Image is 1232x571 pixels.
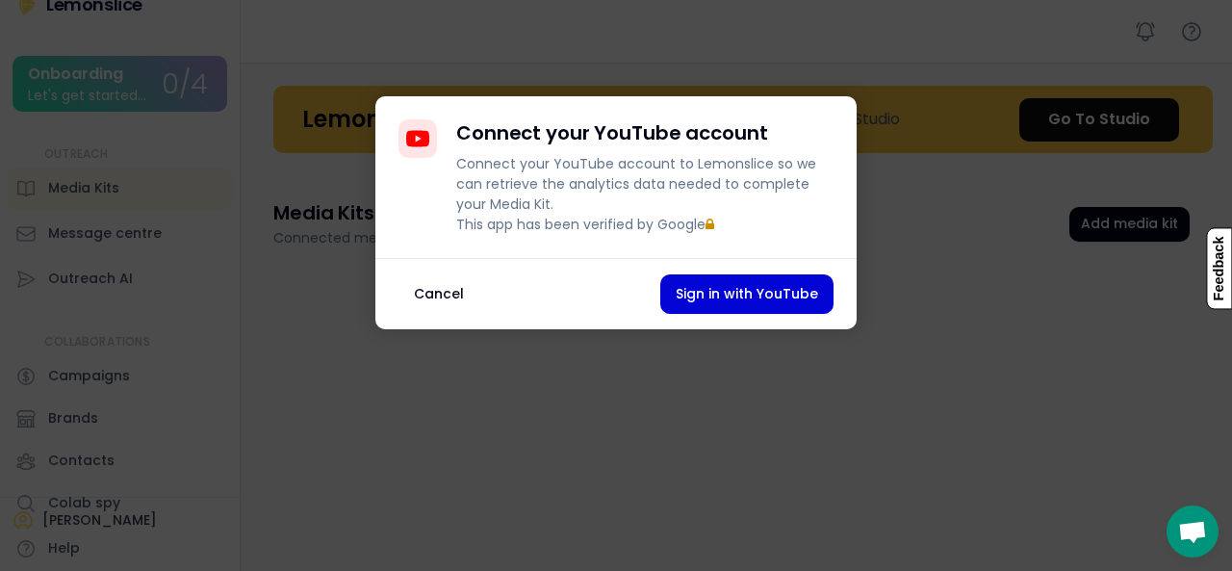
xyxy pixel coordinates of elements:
button: Cancel [398,274,479,314]
button: Sign in with YouTube [660,274,834,314]
h4: Connect your YouTube account [456,119,768,146]
div: Open chat [1167,506,1219,558]
div: Connect your YouTube account to Lemonslice so we can retrieve the analytics data needed to comple... [456,154,834,235]
img: YouTubeIcon.svg [406,127,429,150]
